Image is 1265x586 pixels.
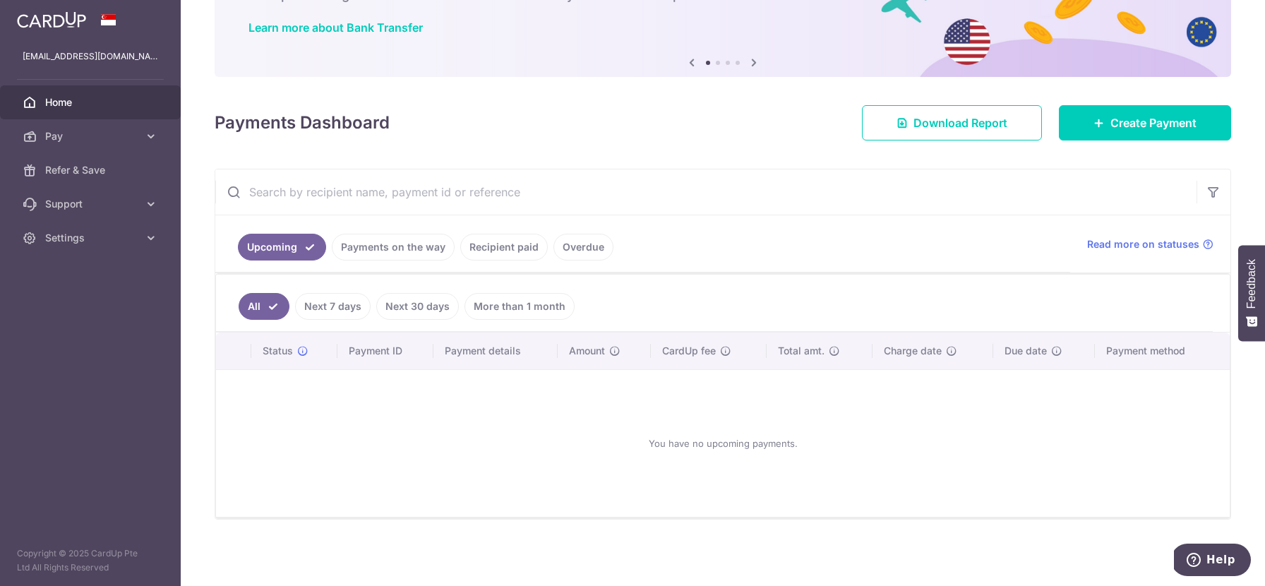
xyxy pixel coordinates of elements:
[45,95,138,109] span: Home
[433,333,558,369] th: Payment details
[460,234,548,261] a: Recipient paid
[862,105,1042,140] a: Download Report
[263,344,293,358] span: Status
[1095,333,1230,369] th: Payment method
[464,293,575,320] a: More than 1 month
[376,293,459,320] a: Next 30 days
[45,129,138,143] span: Pay
[1059,105,1231,140] a: Create Payment
[1245,259,1258,309] span: Feedback
[248,20,423,35] a: Learn more about Bank Transfer
[17,11,86,28] img: CardUp
[238,234,326,261] a: Upcoming
[45,197,138,211] span: Support
[662,344,716,358] span: CardUp fee
[884,344,942,358] span: Charge date
[233,381,1213,506] div: You have no upcoming payments.
[778,344,825,358] span: Total amt.
[337,333,433,369] th: Payment ID
[913,114,1007,131] span: Download Report
[239,293,289,320] a: All
[23,49,158,64] p: [EMAIL_ADDRESS][DOMAIN_NAME]
[1174,544,1251,579] iframe: Opens a widget where you can find more information
[45,231,138,245] span: Settings
[569,344,605,358] span: Amount
[1238,245,1265,341] button: Feedback - Show survey
[1110,114,1197,131] span: Create Payment
[1087,237,1199,251] span: Read more on statuses
[295,293,371,320] a: Next 7 days
[553,234,613,261] a: Overdue
[215,169,1197,215] input: Search by recipient name, payment id or reference
[1087,237,1213,251] a: Read more on statuses
[215,110,390,136] h4: Payments Dashboard
[1005,344,1047,358] span: Due date
[45,163,138,177] span: Refer & Save
[332,234,455,261] a: Payments on the way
